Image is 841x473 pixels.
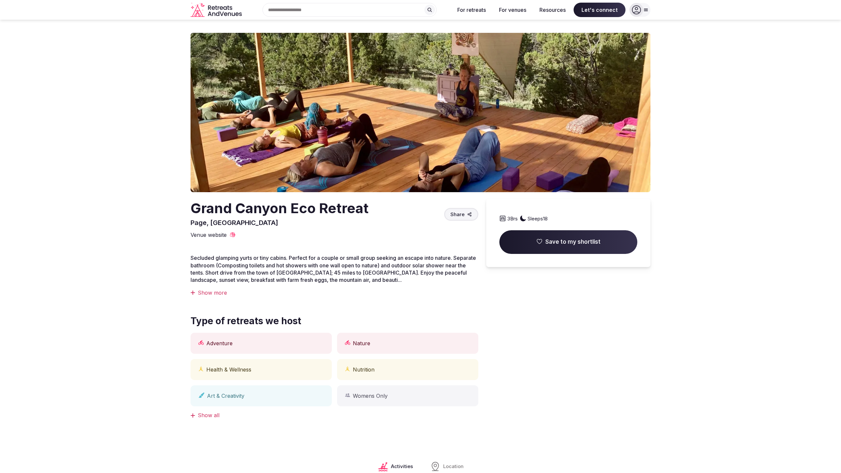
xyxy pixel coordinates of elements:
span: Secluded glamping yurts or tiny cabins. Perfect for a couple or small group seeking an escape int... [191,255,476,283]
a: Venue website [191,231,236,238]
span: Activities [391,463,413,470]
span: Save to my shortlist [545,238,601,246]
button: For venues [494,3,532,17]
a: Visit the homepage [191,3,243,17]
button: Resources [534,3,571,17]
div: Show more [191,289,478,296]
h2: Grand Canyon Eco Retreat [191,199,369,218]
span: 3 Brs [507,215,518,222]
div: Show all [191,412,478,419]
span: Let's connect [574,3,625,17]
span: Share [450,211,465,218]
span: Venue website [191,231,227,238]
svg: Retreats and Venues company logo [191,3,243,17]
button: Share [444,208,478,221]
img: Venue cover photo [191,33,650,192]
button: For retreats [452,3,491,17]
span: Page, [GEOGRAPHIC_DATA] [191,219,278,227]
span: Type of retreats we host [191,315,301,327]
span: Sleeps 18 [528,215,548,222]
span: Location [443,463,464,470]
